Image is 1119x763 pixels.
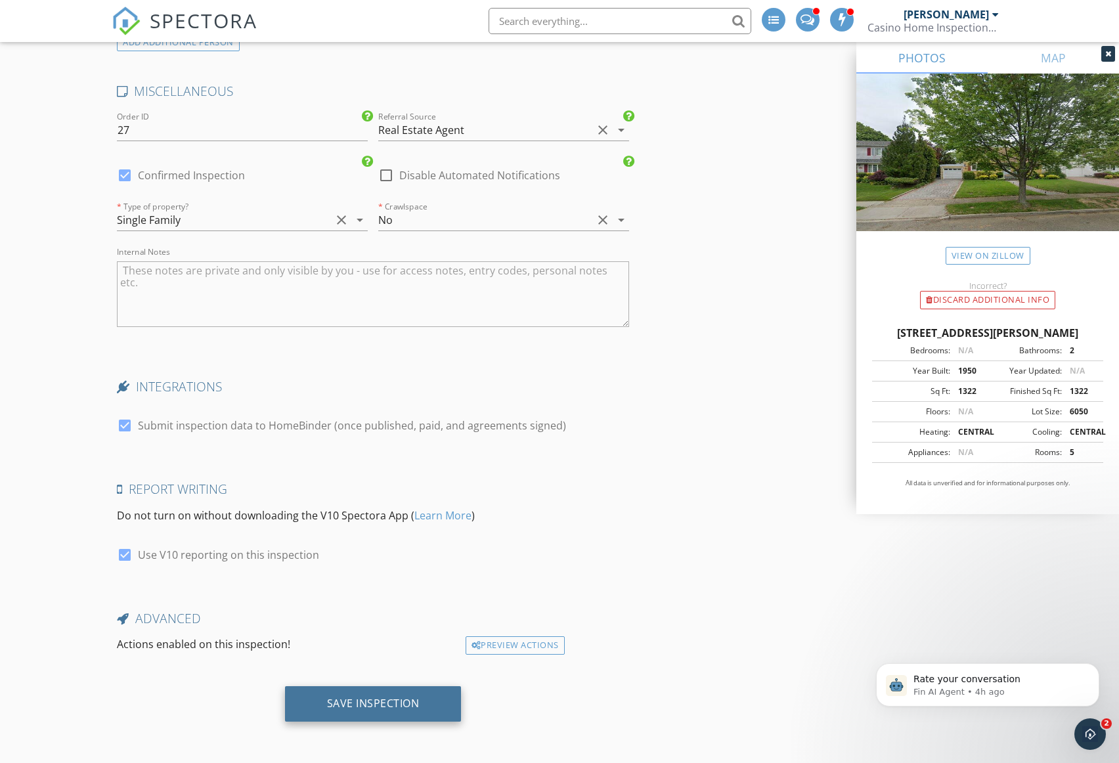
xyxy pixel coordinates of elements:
h4: Report Writing [117,481,628,498]
h4: INTEGRATIONS [117,378,628,395]
div: 6050 [1062,406,1099,418]
div: Appliances: [876,447,950,458]
div: CENTRAL [1062,426,1099,438]
label: Disable Automated Notifications [399,169,560,182]
i: arrow_drop_down [352,212,368,228]
i: clear [334,212,349,228]
div: 1950 [950,365,988,377]
div: No [378,214,393,226]
a: PHOTOS [856,42,988,74]
div: 1322 [1062,385,1099,397]
div: Actions enabled on this inspection! [112,636,460,655]
label: Confirmed Inspection [138,169,245,182]
img: The Best Home Inspection Software - Spectora [112,7,141,35]
a: View on Zillow [946,247,1030,265]
textarea: Internal Notes [117,261,628,327]
div: Casino Home Inspections LLC [867,21,999,34]
div: CENTRAL [950,426,988,438]
label: Submit inspection data to HomeBinder (once published, paid, and agreements signed) [138,419,566,432]
div: [STREET_ADDRESS][PERSON_NAME] [872,325,1103,341]
div: Incorrect? [856,280,1119,291]
p: Do not turn on without downloading the V10 Spectora App ( ) [117,508,628,523]
i: clear [595,122,611,138]
span: N/A [958,345,973,356]
div: 5 [1062,447,1099,458]
a: MAP [988,42,1119,74]
div: Sq Ft: [876,385,950,397]
div: Discard Additional info [920,291,1055,309]
span: N/A [958,406,973,417]
div: [PERSON_NAME] [904,8,989,21]
i: arrow_drop_down [613,122,629,138]
span: N/A [1070,365,1085,376]
div: Preview Actions [466,636,565,655]
div: Save Inspection [327,697,420,710]
a: SPECTORA [112,18,257,45]
iframe: Intercom live chat [1074,718,1106,750]
iframe: Intercom notifications message [856,636,1119,728]
a: Learn More [414,508,472,523]
p: All data is unverified and for informational purposes only. [872,479,1103,488]
span: SPECTORA [150,7,257,34]
div: 2 [1062,345,1099,357]
div: Heating: [876,426,950,438]
i: clear [595,212,611,228]
span: 2 [1101,718,1112,729]
div: Single Family [117,214,181,226]
i: arrow_drop_down [613,212,629,228]
div: Bathrooms: [988,345,1062,357]
div: Rooms: [988,447,1062,458]
div: 1322 [950,385,988,397]
input: Search everything... [489,8,751,34]
div: Real Estate Agent [378,124,464,136]
div: Finished Sq Ft: [988,385,1062,397]
div: Floors: [876,406,950,418]
div: Year Built: [876,365,950,377]
h4: MISCELLANEOUS [117,83,628,100]
span: N/A [958,447,973,458]
div: Cooling: [988,426,1062,438]
div: Bedrooms: [876,345,950,357]
div: Year Updated: [988,365,1062,377]
label: Use V10 reporting on this inspection [138,548,319,561]
h4: Advanced [117,610,628,627]
img: streetview [856,74,1119,263]
div: Lot Size: [988,406,1062,418]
